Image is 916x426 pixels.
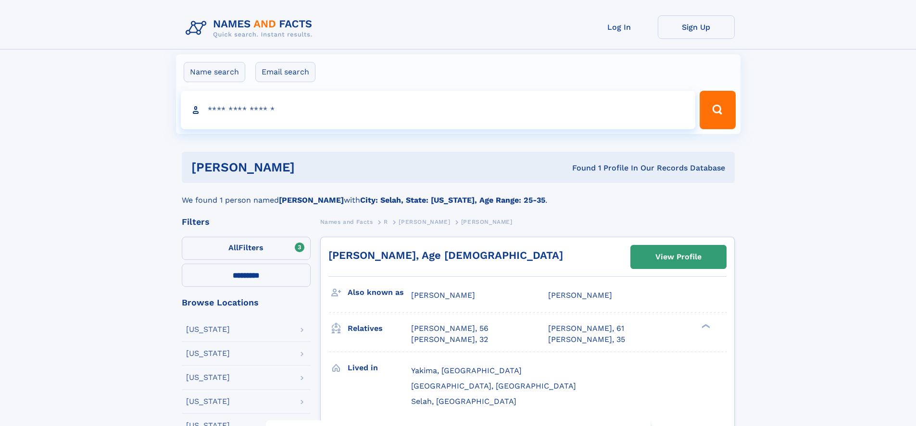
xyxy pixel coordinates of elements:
[384,219,388,225] span: R
[581,15,658,39] a: Log In
[320,216,373,228] a: Names and Facts
[181,91,696,129] input: search input
[461,219,513,225] span: [PERSON_NAME]
[182,15,320,41] img: Logo Names and Facts
[655,246,702,268] div: View Profile
[279,195,344,205] b: [PERSON_NAME]
[182,298,311,307] div: Browse Locations
[411,381,576,390] span: [GEOGRAPHIC_DATA], [GEOGRAPHIC_DATA]
[348,284,411,301] h3: Also known as
[186,398,230,405] div: [US_STATE]
[411,397,516,406] span: Selah, [GEOGRAPHIC_DATA]
[399,219,450,225] span: [PERSON_NAME]
[700,91,735,129] button: Search Button
[182,218,311,226] div: Filters
[548,291,612,300] span: [PERSON_NAME]
[399,216,450,228] a: [PERSON_NAME]
[255,62,315,82] label: Email search
[411,334,488,345] a: [PERSON_NAME], 32
[184,62,245,82] label: Name search
[182,183,735,206] div: We found 1 person named with .
[699,323,711,329] div: ❯
[411,366,522,375] span: Yakima, [GEOGRAPHIC_DATA]
[182,237,311,260] label: Filters
[360,195,545,205] b: City: Selah, State: [US_STATE], Age Range: 25-35
[411,323,489,334] a: [PERSON_NAME], 56
[411,291,475,300] span: [PERSON_NAME]
[186,326,230,333] div: [US_STATE]
[631,245,726,268] a: View Profile
[384,216,388,228] a: R
[658,15,735,39] a: Sign Up
[348,360,411,376] h3: Lived in
[228,243,238,252] span: All
[328,249,563,261] a: [PERSON_NAME], Age [DEMOGRAPHIC_DATA]
[348,320,411,337] h3: Relatives
[433,163,725,173] div: Found 1 Profile In Our Records Database
[548,323,624,334] a: [PERSON_NAME], 61
[186,350,230,357] div: [US_STATE]
[191,161,434,173] h1: [PERSON_NAME]
[186,374,230,381] div: [US_STATE]
[548,334,625,345] a: [PERSON_NAME], 35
